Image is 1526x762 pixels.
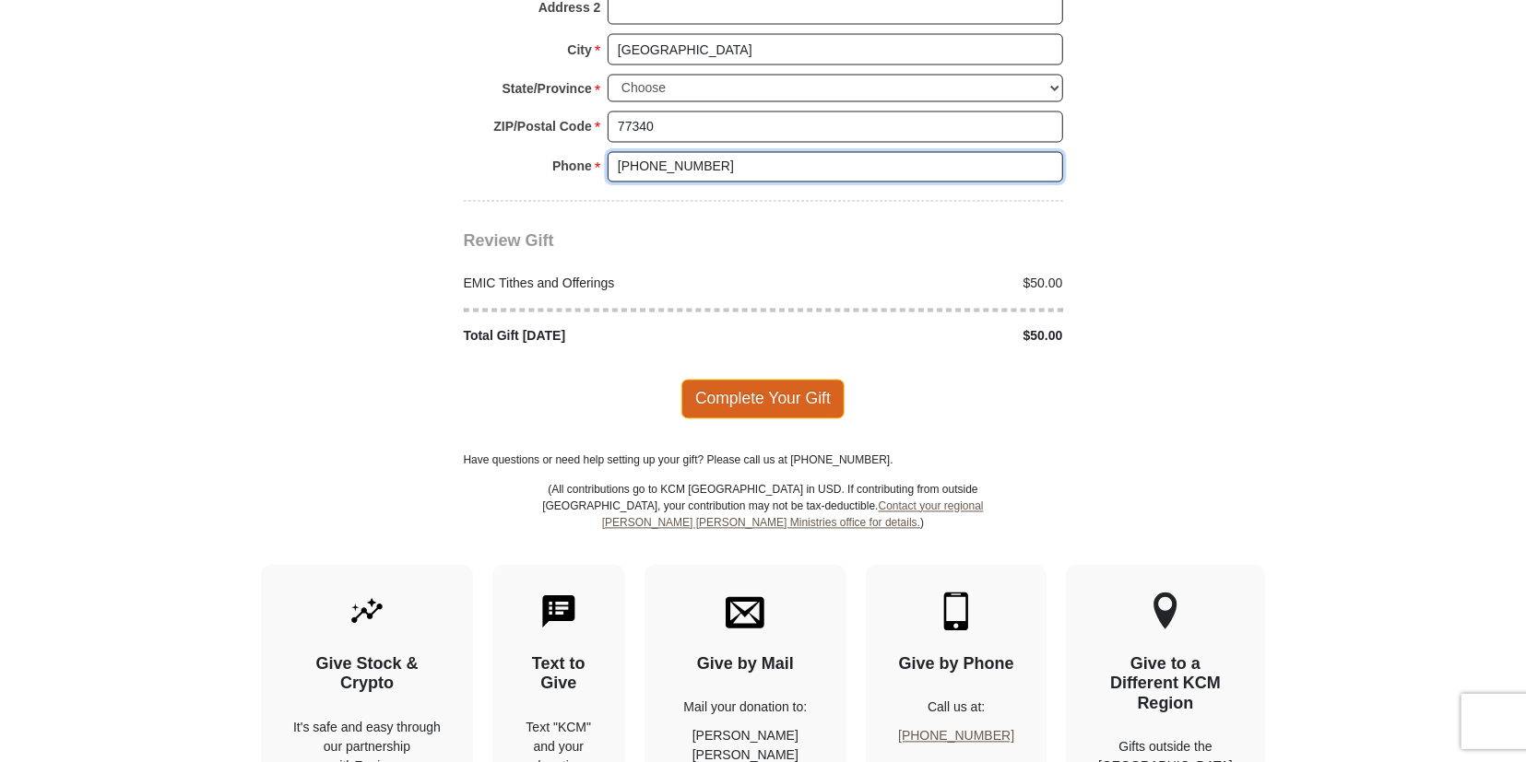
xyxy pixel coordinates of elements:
h4: Give to a Different KCM Region [1098,655,1233,715]
div: $50.00 [763,275,1073,294]
img: mobile.svg [937,592,976,631]
a: [PHONE_NUMBER] [898,729,1014,744]
p: Mail your donation to: [677,698,815,718]
strong: ZIP/Postal Code [493,114,592,140]
div: Total Gift [DATE] [454,327,763,346]
h4: Give by Mail [677,655,815,675]
p: Call us at: [898,698,1014,718]
div: EMIC Tithes and Offerings [454,275,763,294]
img: other-region [1153,592,1178,631]
a: Contact your regional [PERSON_NAME] [PERSON_NAME] Ministries office for details. [602,500,984,530]
span: Review Gift [464,232,554,251]
span: Complete Your Gift [681,380,845,418]
div: $50.00 [763,327,1073,346]
h4: Give Stock & Crypto [293,655,441,695]
img: give-by-stock.svg [348,592,386,631]
img: text-to-give.svg [539,592,578,631]
h4: Text to Give [525,655,593,695]
strong: Phone [552,154,592,180]
strong: City [567,37,591,63]
p: (All contributions go to KCM [GEOGRAPHIC_DATA] in USD. If contributing from outside [GEOGRAPHIC_D... [542,482,985,565]
img: envelope.svg [726,592,764,631]
h4: Give by Phone [898,655,1014,675]
p: Have questions or need help setting up your gift? Please call us at [PHONE_NUMBER]. [464,452,1063,469]
strong: State/Province [503,76,592,102]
